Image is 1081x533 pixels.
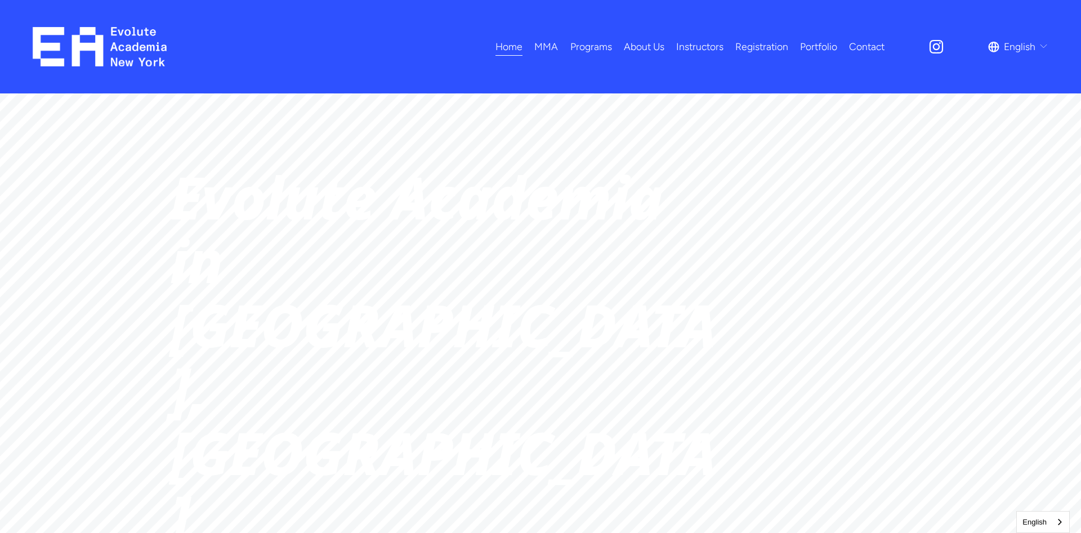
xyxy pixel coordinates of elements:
[1004,38,1035,56] span: English
[33,27,167,66] img: EA
[800,37,837,56] a: Portfolio
[495,37,522,56] a: Home
[676,37,723,56] a: Instructors
[570,37,612,56] a: folder dropdown
[624,37,664,56] a: About Us
[1017,512,1069,532] a: English
[988,37,1049,56] div: language picker
[928,38,945,55] a: Instagram
[534,37,558,56] a: folder dropdown
[1016,511,1070,533] aside: Language selected: English
[735,37,788,56] a: Registration
[849,37,885,56] a: Contact
[534,38,558,56] span: MMA
[570,38,612,56] span: Programs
